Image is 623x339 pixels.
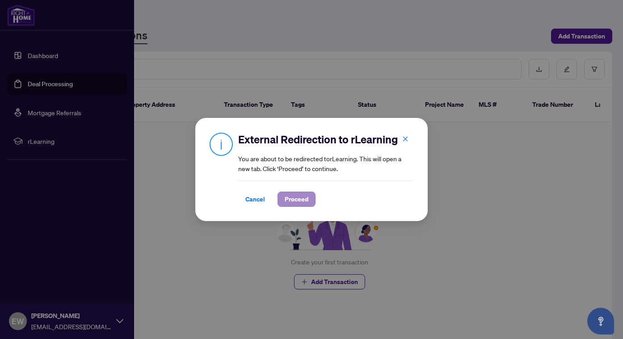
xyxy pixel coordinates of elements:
button: Open asap [587,308,614,335]
h2: External Redirection to rLearning [238,132,413,146]
img: Info Icon [210,132,233,156]
span: close [402,136,408,142]
div: You are about to be redirected to rLearning . This will open a new tab. Click ‘Proceed’ to continue. [238,132,413,207]
span: Cancel [245,192,265,206]
span: Proceed [285,192,308,206]
button: Cancel [238,192,272,207]
button: Proceed [278,192,316,207]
